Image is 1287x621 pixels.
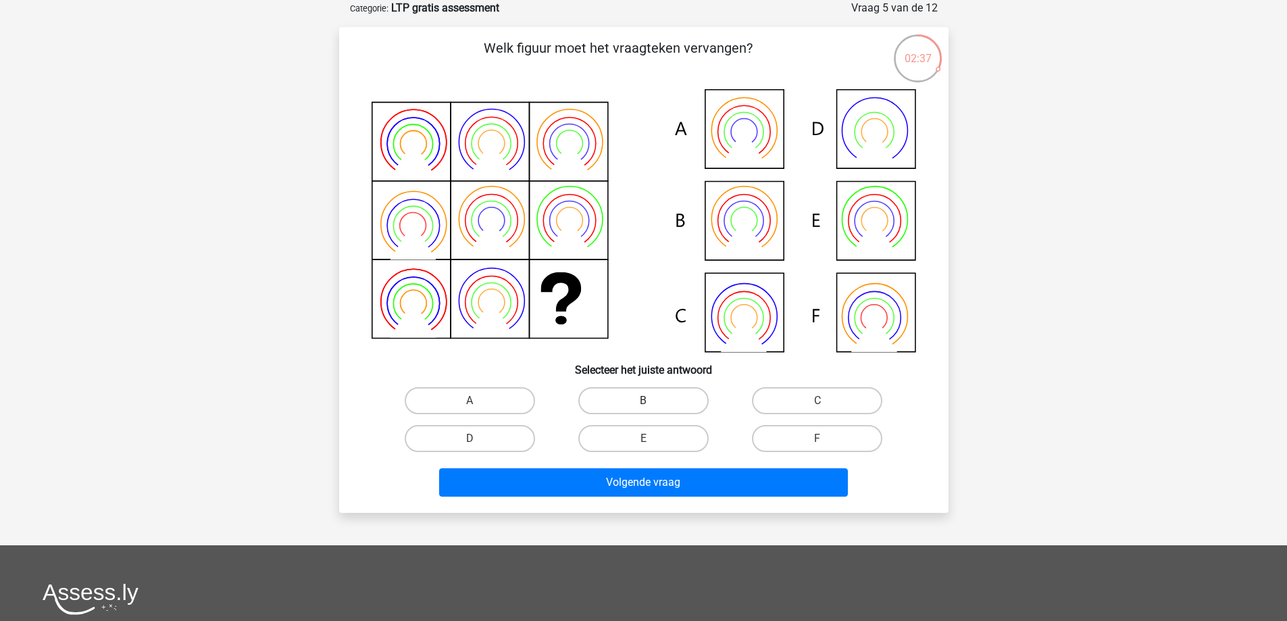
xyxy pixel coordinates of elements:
button: Volgende vraag [439,468,848,497]
p: Welk figuur moet het vraagteken vervangen? [361,38,876,78]
label: C [752,387,882,414]
label: A [405,387,535,414]
label: B [578,387,709,414]
h6: Selecteer het juiste antwoord [361,353,927,376]
label: F [752,425,882,452]
strong: LTP gratis assessment [391,1,499,14]
div: 02:37 [892,33,943,67]
small: Categorie: [350,3,388,14]
img: Assessly logo [43,583,138,615]
label: E [578,425,709,452]
label: D [405,425,535,452]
